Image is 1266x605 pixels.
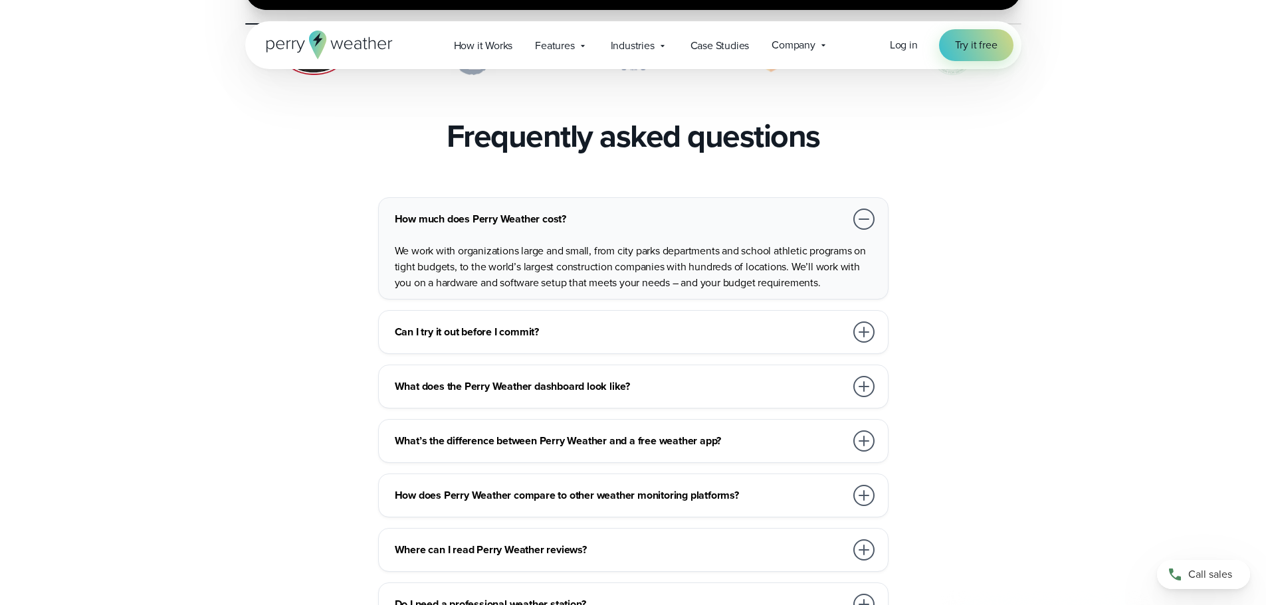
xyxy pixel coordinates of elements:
h3: How much does Perry Weather cost? [395,211,845,227]
a: Try it free [939,29,1013,61]
span: Call sales [1188,566,1232,582]
h3: What’s the difference between Perry Weather and a free weather app? [395,433,845,449]
a: Log in [890,37,918,53]
h3: Can I try it out before I commit? [395,324,845,340]
h2: Frequently asked questions [447,118,820,155]
p: We work with organizations large and small, from city parks departments and school athletic progr... [395,243,877,291]
span: Try it free [955,37,998,53]
h3: Where can I read Perry Weather reviews? [395,542,845,558]
span: Case Studies [690,38,750,54]
a: How it Works [443,32,524,59]
a: Case Studies [679,32,761,59]
span: Company [772,37,815,53]
span: Industries [611,38,655,54]
span: Features [535,38,574,54]
span: How it Works [454,38,513,54]
h3: What does the Perry Weather dashboard look like? [395,379,845,394]
a: Call sales [1157,560,1250,589]
h3: How does Perry Weather compare to other weather monitoring platforms? [395,487,845,503]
